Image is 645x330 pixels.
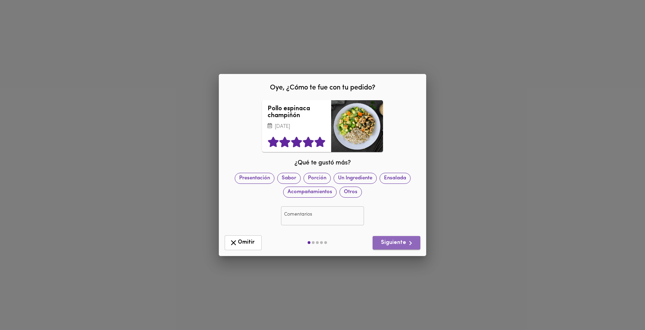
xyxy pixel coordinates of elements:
[373,236,420,249] button: Siguiente
[270,84,375,91] span: Oye, ¿Cómo te fue con tu pedido?
[339,187,362,198] div: Otros
[304,175,330,182] span: Porción
[268,123,326,131] p: [DATE]
[278,175,300,182] span: Sabor
[380,175,410,182] span: Ensalada
[283,187,337,198] div: Acompañamientos
[334,175,376,182] span: Un Ingrediente
[380,173,411,184] div: Ensalada
[268,106,326,120] h3: Pollo espinaca champiñón
[277,173,301,184] div: Sabor
[303,173,331,184] div: Porción
[334,173,377,184] div: Un Ingrediente
[235,175,274,182] span: Presentación
[225,235,262,250] button: Omitir
[378,239,415,247] span: Siguiente
[235,173,274,184] div: Presentación
[340,188,362,196] span: Otros
[605,290,638,323] iframe: Messagebird Livechat Widget
[228,155,417,168] div: ¿Qué te gustó más?
[283,188,336,196] span: Acompañamientos
[331,100,383,152] div: Pollo espinaca champiñón
[229,238,257,247] span: Omitir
